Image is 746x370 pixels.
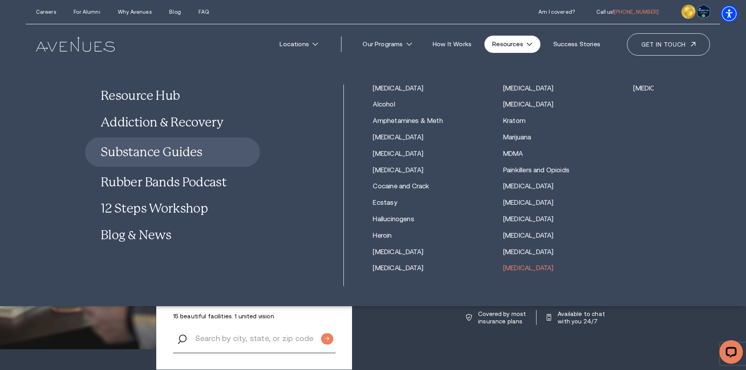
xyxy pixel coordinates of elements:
a: Substance Guides [85,137,260,167]
a: Success Stories [545,36,608,53]
a: Locations [272,36,326,53]
img: clock [681,5,695,19]
a: Available to chat with you 24/7 [547,310,606,325]
a: Am I covered? [538,9,575,15]
p: Available to chat with you 24/7 [558,310,606,325]
a: 12 Steps Workshop [85,197,260,220]
input: Submit button [321,333,333,345]
a: Blog [169,9,181,15]
iframe: LiveChat chat widget [713,337,746,370]
a: FAQ [199,9,209,15]
a: Why Avenues [118,9,151,15]
a: Blog & News [85,224,260,246]
a: Verify LegitScript Approval for www.avenuesrecovery.com [697,7,710,14]
p: 15 beautiful facilities. 1 united vision. [173,312,336,320]
a: call 610-490-8488 [596,9,659,15]
a: Get in touch [627,33,710,56]
span: [PHONE_NUMBER] [614,9,659,15]
div: Accessibility Menu [721,5,738,22]
a: Resources [484,36,540,53]
a: Careers [36,9,56,15]
a: Our Programs [355,36,420,53]
a: Covered by most insurance plans [466,310,527,325]
a: For Alumni [74,9,100,15]
a: Addiction & Recovery [85,111,260,134]
p: Covered by most insurance plans [478,310,527,325]
a: Rubber Bands Podcast [85,171,260,193]
input: Search by city, state, or zip code [173,323,336,353]
a: How It Works [425,36,480,53]
a: Resource Hub [85,85,260,107]
img: Verify Approval for www.avenuesrecovery.com [697,5,710,19]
